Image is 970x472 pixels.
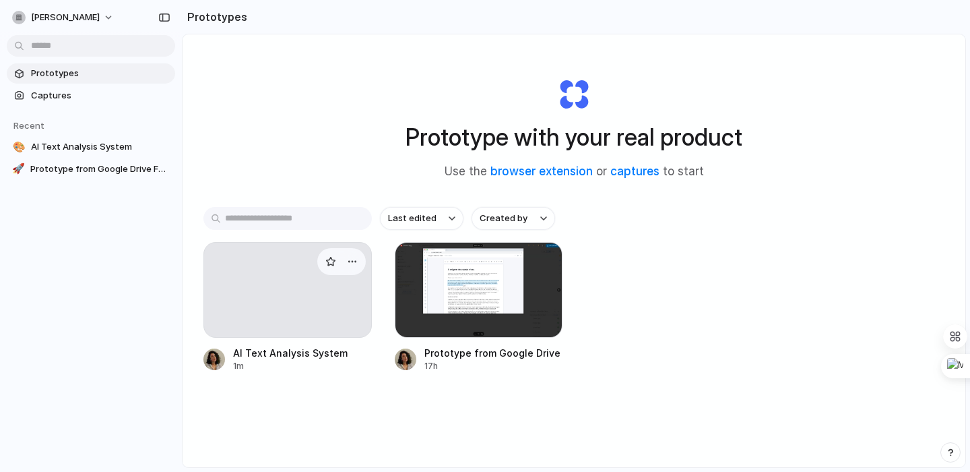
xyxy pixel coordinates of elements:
span: AI Text Analysis System [31,140,170,154]
span: Captures [31,89,170,102]
button: Created by [472,207,555,230]
h2: Prototypes [182,9,247,25]
div: AI Text Analysis System [233,346,348,360]
a: browser extension [490,165,593,178]
span: Prototype from Google Drive Folder: alloy [30,163,170,176]
div: 🚀 [12,163,25,176]
a: Prototypes [7,63,175,84]
span: Recent [13,120,44,131]
div: 1m [233,360,348,372]
div: 🎨 [12,140,26,154]
div: 17h [424,360,563,372]
a: Prototype from Google Drive Folder: alloyPrototype from Google Drive Folder: alloy17h [395,242,563,372]
span: Created by [480,212,527,225]
a: AI Text Analysis System1m [203,242,372,372]
a: 🎨AI Text Analysis System [7,137,175,157]
a: 🚀Prototype from Google Drive Folder: alloy [7,159,175,179]
span: [PERSON_NAME] [31,11,100,24]
button: [PERSON_NAME] [7,7,121,28]
span: Last edited [388,212,437,225]
span: Prototypes [31,67,170,80]
button: Last edited [380,207,463,230]
a: Captures [7,86,175,106]
h1: Prototype with your real product [406,119,742,155]
div: Prototype from Google Drive Folder: alloy [424,346,563,360]
a: captures [610,165,659,178]
span: Use the or to start [445,163,704,181]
